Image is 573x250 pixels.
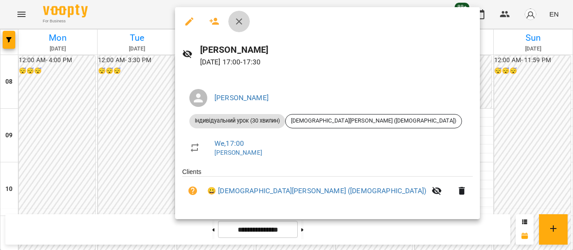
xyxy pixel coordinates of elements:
[286,117,462,125] span: [DEMOGRAPHIC_DATA][PERSON_NAME] ([DEMOGRAPHIC_DATA])
[200,43,473,57] h6: [PERSON_NAME]
[189,117,285,125] span: Індивідуальний урок (30 хвилин)
[200,57,473,68] p: [DATE] 17:00 - 17:30
[214,93,269,102] a: [PERSON_NAME]
[207,186,426,196] a: 😀 [DEMOGRAPHIC_DATA][PERSON_NAME] ([DEMOGRAPHIC_DATA])
[182,180,204,202] button: Unpaid. Bill the attendance?
[214,139,244,148] a: We , 17:00
[285,114,462,128] div: [DEMOGRAPHIC_DATA][PERSON_NAME] ([DEMOGRAPHIC_DATA])
[182,167,473,209] ul: Clients
[214,149,262,156] a: [PERSON_NAME]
